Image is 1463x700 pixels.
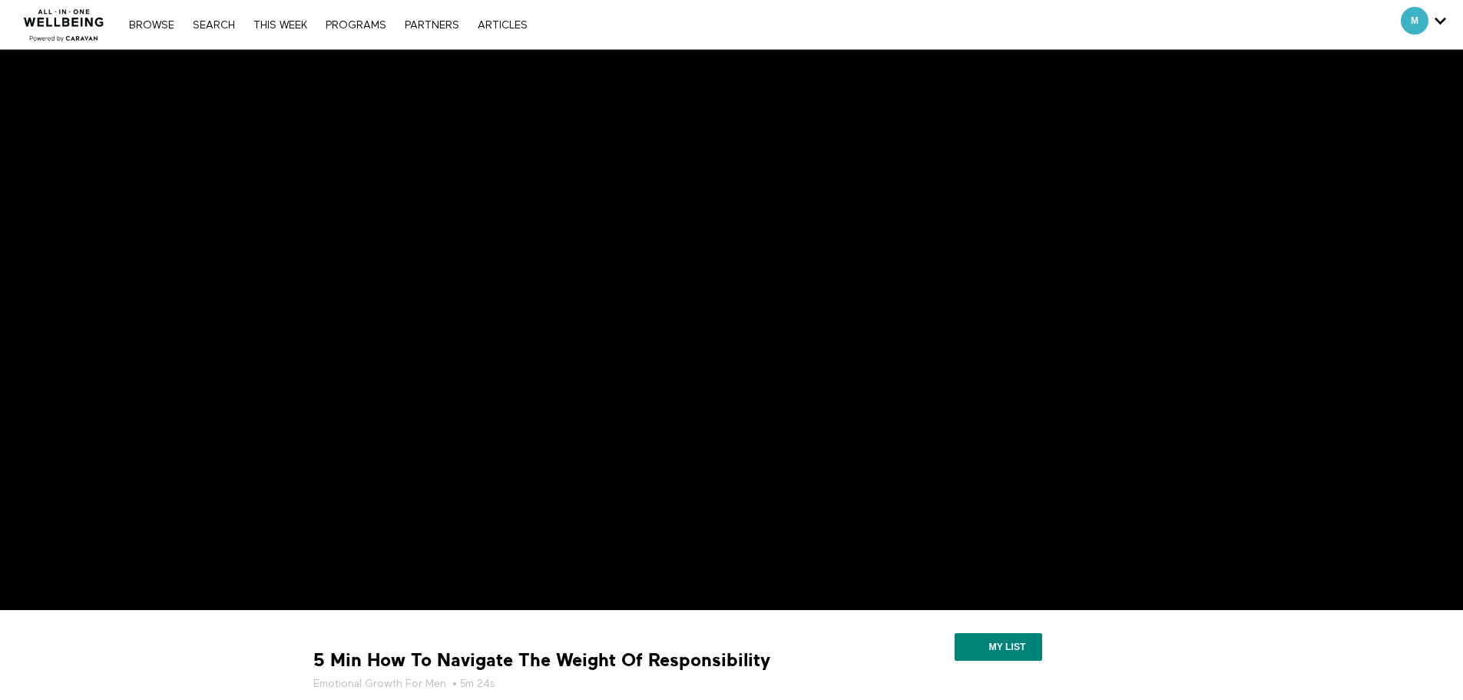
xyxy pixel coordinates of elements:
[185,20,243,31] a: Search
[246,20,315,31] a: THIS WEEK
[313,649,770,672] strong: 5 Min How To Navigate The Weight Of Responsibility
[397,20,467,31] a: PARTNERS
[313,676,828,692] h5: • 5m 24s
[313,676,446,692] a: Emotional Growth For Men
[121,17,535,32] nav: Primary
[318,20,394,31] a: PROGRAMS
[470,20,535,31] a: ARTICLES
[955,633,1041,661] button: My list
[121,20,182,31] a: Browse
